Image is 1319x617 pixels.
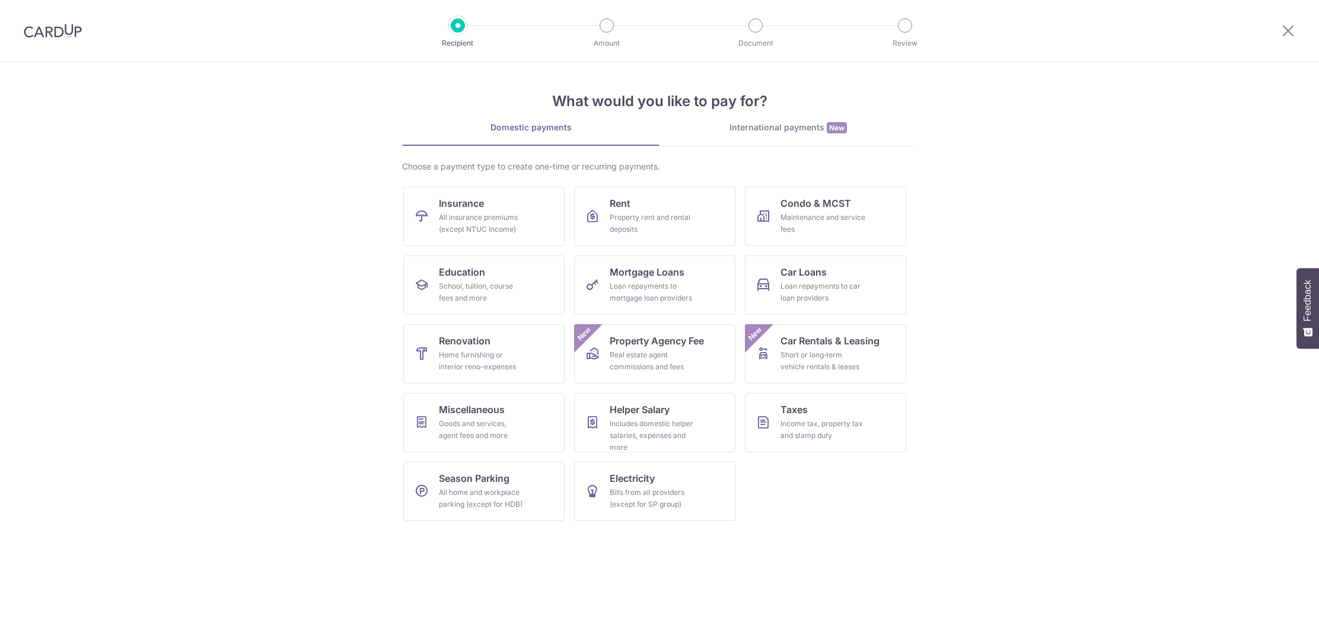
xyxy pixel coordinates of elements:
div: Domestic payments [402,122,659,133]
span: New [575,324,594,344]
span: Education [439,265,485,279]
span: New [827,122,847,133]
div: Income tax, property tax and stamp duty [780,418,866,442]
div: Maintenance and service fees [780,212,866,235]
a: ElectricityBills from all providers (except for SP group) [574,462,735,521]
p: Recipient [414,37,502,49]
span: Car Rentals & Leasing [780,334,880,348]
button: Feedback - Show survey [1296,268,1319,349]
div: Short or long‑term vehicle rentals & leases [780,349,866,373]
div: Loan repayments to mortgage loan providers [610,280,695,304]
a: EducationSchool, tuition, course fees and more [403,255,565,315]
p: Review [861,37,949,49]
p: Amount [563,37,651,49]
a: TaxesIncome tax, property tax and stamp duty [745,393,906,452]
a: InsuranceAll insurance premiums (except NTUC Income) [403,187,565,246]
a: Car Rentals & LeasingShort or long‑term vehicle rentals & leasesNew [745,324,906,383]
a: RentProperty rent and rental deposits [574,187,735,246]
div: Loan repayments to car loan providers [780,280,866,304]
p: Document [712,37,799,49]
div: All home and workplace parking (except for HDB) [439,487,524,510]
span: Electricity [610,471,655,485]
span: Insurance [439,196,484,210]
span: Property Agency Fee [610,334,704,348]
a: Season ParkingAll home and workplace parking (except for HDB) [403,462,565,521]
a: Property Agency FeeReal estate agent commissions and feesNew [574,324,735,383]
div: Home furnishing or interior reno-expenses [439,349,524,373]
span: Condo & MCST [780,196,851,210]
div: Goods and services, agent fees and more [439,418,524,442]
div: International payments [659,122,917,134]
div: Real estate agent commissions and fees [610,349,695,373]
span: Feedback [1302,280,1313,321]
span: Mortgage Loans [610,265,684,279]
span: Rent [610,196,630,210]
a: Condo & MCSTMaintenance and service fees [745,187,906,246]
span: Renovation [439,334,490,348]
span: New [745,324,765,344]
span: Car Loans [780,265,827,279]
a: Mortgage LoansLoan repayments to mortgage loan providers [574,255,735,315]
img: CardUp [24,24,82,38]
div: Property rent and rental deposits [610,212,695,235]
a: MiscellaneousGoods and services, agent fees and more [403,393,565,452]
h4: What would you like to pay for? [402,91,917,112]
div: Choose a payment type to create one-time or recurring payments. [402,161,917,172]
a: RenovationHome furnishing or interior reno-expenses [403,324,565,383]
span: Taxes [780,402,808,417]
div: Includes domestic helper salaries, expenses and more [610,418,695,453]
div: Bills from all providers (except for SP group) [610,487,695,510]
div: All insurance premiums (except NTUC Income) [439,212,524,235]
div: School, tuition, course fees and more [439,280,524,304]
a: Car LoansLoan repayments to car loan providers [745,255,906,315]
a: Helper SalaryIncludes domestic helper salaries, expenses and more [574,393,735,452]
span: Season Parking [439,471,509,485]
span: Miscellaneous [439,402,505,417]
span: Helper Salary [610,402,670,417]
